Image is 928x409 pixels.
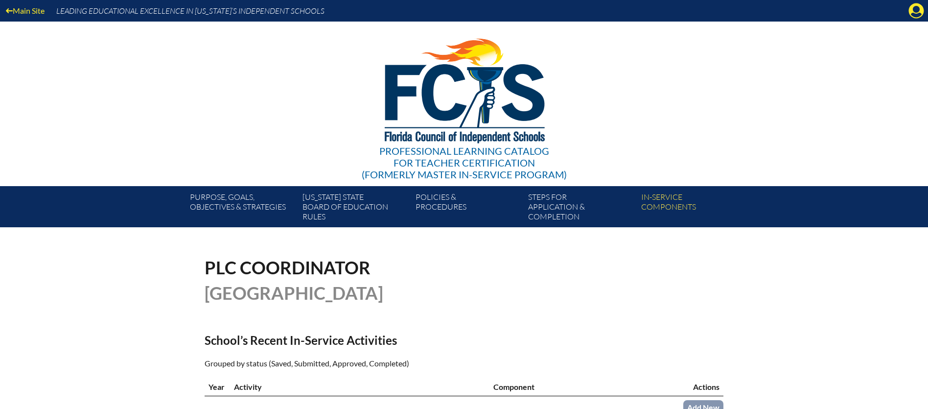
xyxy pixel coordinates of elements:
th: Year [205,378,230,396]
a: In-servicecomponents [637,190,750,227]
th: Activity [230,378,489,396]
p: Grouped by status (Saved, Submitted, Approved, Completed) [205,357,549,370]
h2: School’s Recent In-Service Activities [205,333,549,347]
a: Policies &Procedures [412,190,524,227]
span: PLC Coordinator [205,257,371,278]
a: Main Site [2,4,48,17]
th: Actions [641,378,723,396]
a: Steps forapplication & completion [524,190,637,227]
div: Professional Learning Catalog (formerly Master In-service Program) [362,145,567,180]
a: [US_STATE] StateBoard of Education rules [299,190,411,227]
th: Component [489,378,641,396]
img: FCISlogo221.eps [363,22,565,155]
a: Purpose, goals,objectives & strategies [186,190,299,227]
a: Professional Learning Catalog for Teacher Certification(formerly Master In-service Program) [358,20,571,182]
span: for Teacher Certification [394,157,535,168]
svg: Manage account [908,3,924,19]
span: [GEOGRAPHIC_DATA] [205,282,383,304]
